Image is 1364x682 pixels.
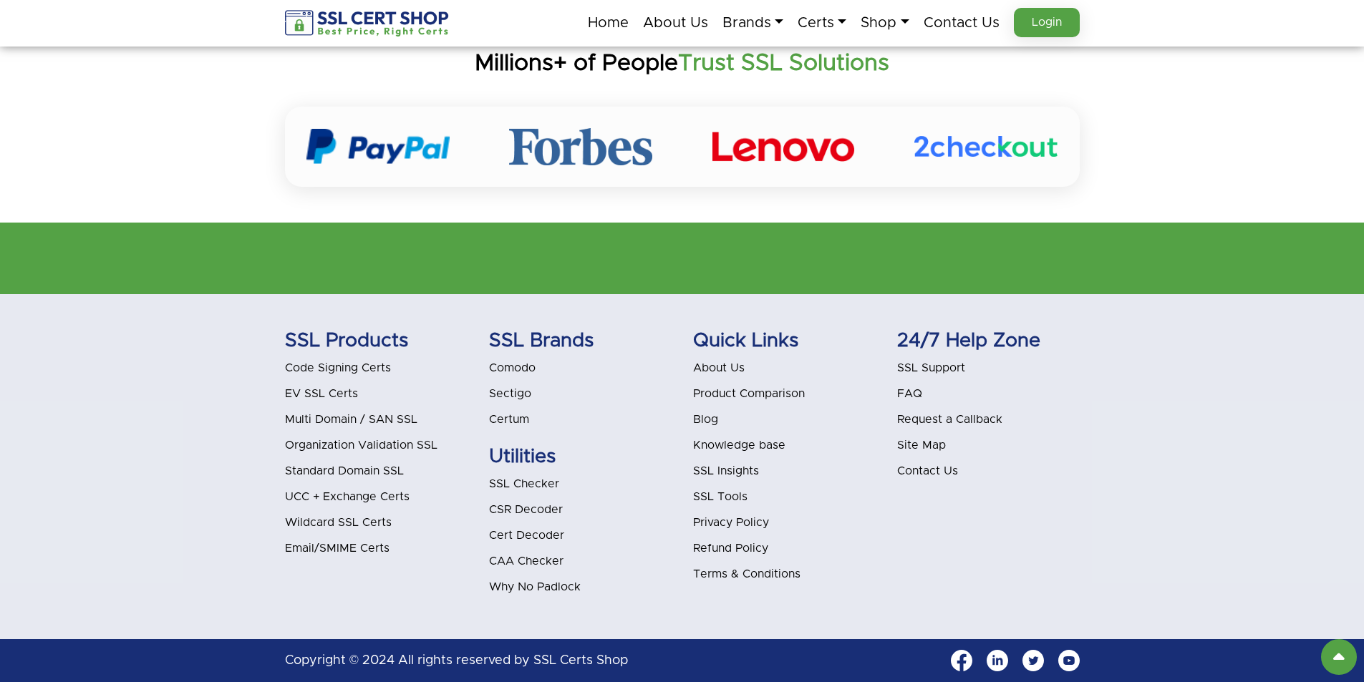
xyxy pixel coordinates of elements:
a: Comodo [489,362,536,374]
a: Knowledge base [693,439,785,451]
h5: 24/7 Help Zone [897,330,1080,353]
a: Contact Us [897,465,958,477]
img: sslcertshop-logo [285,10,450,36]
img: paypal [306,129,450,165]
a: Email/SMIME Certs [285,542,390,554]
h2: Millions+ of People [285,49,1080,78]
h5: SSL Brands [489,330,672,353]
a: Product Comparison [693,388,805,399]
h5: Utilities [489,446,672,469]
a: Certum [489,414,529,425]
a: FAQ [897,388,922,399]
a: Login [1014,8,1080,37]
a: Wildcard SSL Certs [285,517,392,528]
a: Multi Domain / SAN SSL [285,414,417,425]
a: Code Signing Certs [285,362,391,374]
h5: Quick Links [693,330,876,353]
a: Brands [722,8,783,38]
a: CAA Checker [489,555,564,567]
a: Blog [693,414,718,425]
a: Privacy Policy [693,517,769,528]
a: SSL Support [897,362,965,374]
a: Contact Us [924,8,1000,38]
a: UCC + Exchange Certs [285,491,410,502]
a: Certs [798,8,846,38]
a: Terms & Conditions [693,568,800,580]
a: Site Map [897,439,946,451]
img: Forbes [509,128,652,165]
a: SSL Insights [693,465,759,477]
img: lenovo [712,132,855,162]
a: EV SSL Certs [285,388,358,399]
a: SSL Tools [693,491,748,502]
a: About Us [693,362,745,374]
p: Copyright © 2024 All rights reserved by SSL Certs Shop [285,651,629,670]
a: About Us [643,8,708,38]
strong: Trust SSL Solutions [678,52,889,75]
a: Refund Policy [693,542,768,554]
a: Cert Decoder [489,530,564,541]
a: Request a Callback [897,414,1002,425]
img: Checkout [914,136,1058,157]
a: SSL Checker [489,478,559,489]
a: Why No Padlock [489,581,581,593]
h5: SSL Products [285,330,468,353]
a: Shop [861,8,909,38]
a: Organization Validation SSL [285,439,437,451]
a: Standard Domain SSL [285,465,404,477]
a: Home [588,8,629,38]
a: CSR Decoder [489,504,563,515]
a: Sectigo [489,388,531,399]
